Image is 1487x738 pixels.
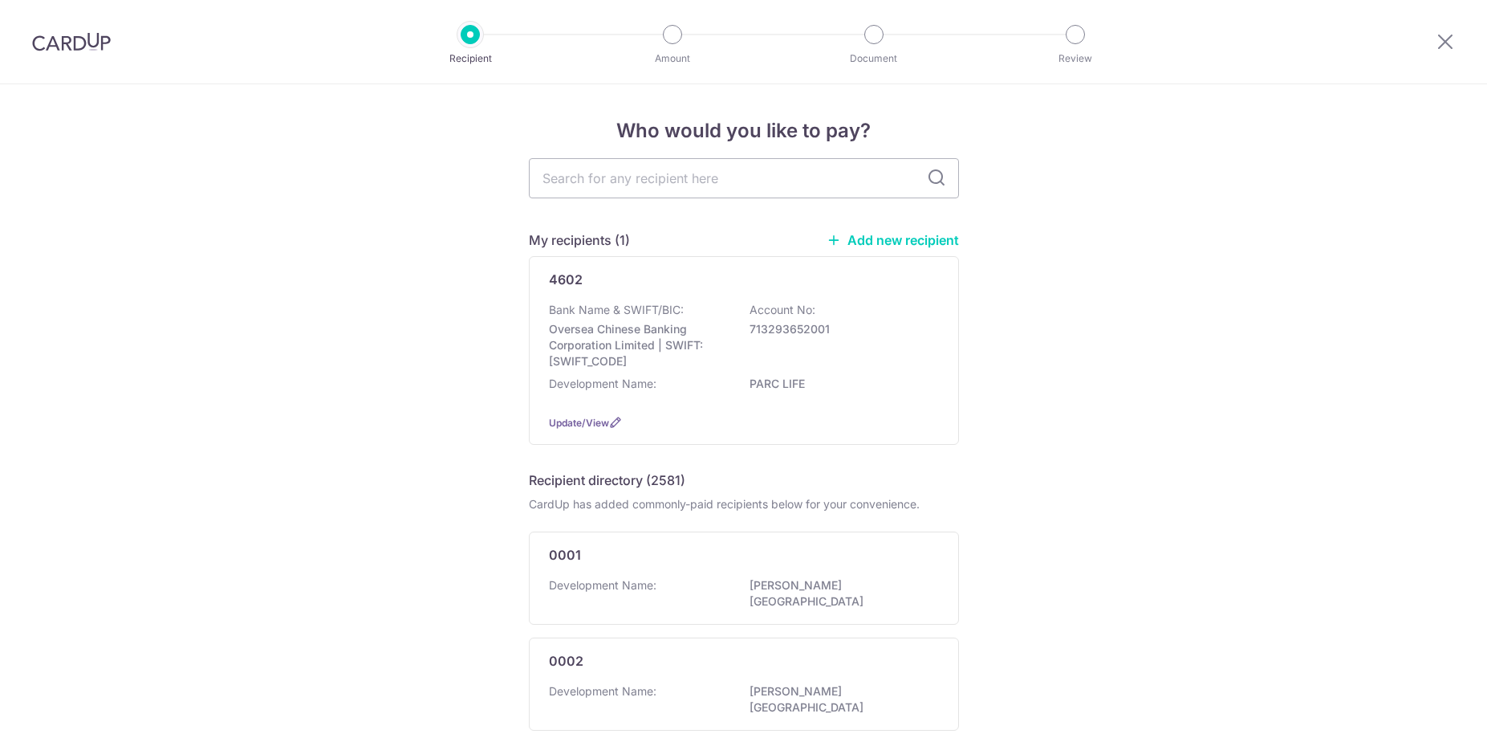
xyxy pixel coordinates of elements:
a: Update/View [549,417,609,429]
p: Recipient [411,51,530,67]
p: 0001 [549,545,581,565]
input: Search for any recipient here [529,158,959,198]
p: Document [815,51,933,67]
p: Bank Name & SWIFT/BIC: [549,302,684,318]
p: 713293652001 [750,321,929,337]
div: CardUp has added commonly-paid recipients below for your convenience. [529,496,959,512]
p: 4602 [549,270,583,289]
p: Development Name: [549,376,656,392]
h5: My recipients (1) [529,230,630,250]
p: Review [1016,51,1135,67]
a: Add new recipient [827,232,959,248]
h4: Who would you like to pay? [529,116,959,145]
p: Amount [613,51,732,67]
p: Oversea Chinese Banking Corporation Limited | SWIFT: [SWIFT_CODE] [549,321,729,369]
p: PARC LIFE [750,376,929,392]
p: [PERSON_NAME][GEOGRAPHIC_DATA] [750,683,929,716]
p: Development Name: [549,577,656,593]
p: 0002 [549,651,583,671]
p: Development Name: [549,683,656,699]
iframe: Opens a widget where you can find more information [1384,690,1471,730]
img: CardUp [32,32,111,51]
p: Account No: [750,302,815,318]
h5: Recipient directory (2581) [529,471,685,490]
p: [PERSON_NAME][GEOGRAPHIC_DATA] [750,577,929,610]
